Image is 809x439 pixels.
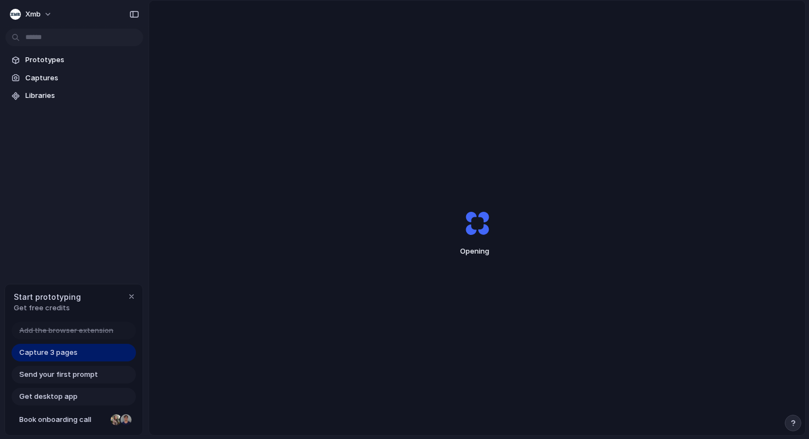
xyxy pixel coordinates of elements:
a: Get desktop app [12,388,136,405]
span: Get desktop app [19,391,78,402]
button: xmb [6,6,58,23]
span: Prototypes [25,54,139,65]
a: Book onboarding call [12,411,136,429]
a: Prototypes [6,52,143,68]
span: Captures [25,73,139,84]
span: Get free credits [14,303,81,314]
div: Christian Iacullo [119,413,133,426]
span: Libraries [25,90,139,101]
span: Capture 3 pages [19,347,78,358]
span: Start prototyping [14,291,81,303]
span: xmb [25,9,41,20]
div: Nicole Kubica [110,413,123,426]
span: Send your first prompt [19,369,98,380]
a: Captures [6,70,143,86]
a: Libraries [6,87,143,104]
span: Opening [439,246,515,257]
span: Add the browser extension [19,325,113,336]
span: Book onboarding call [19,414,106,425]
